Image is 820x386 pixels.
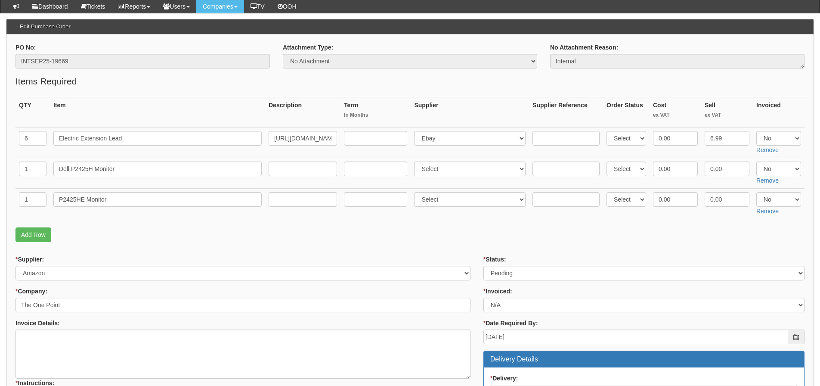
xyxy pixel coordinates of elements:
th: Term [340,97,411,127]
th: QTY [15,97,50,127]
label: Date Required By: [483,319,538,327]
label: Status: [483,255,506,264]
th: Description [265,97,340,127]
small: ex VAT [705,112,749,119]
a: Add Row [15,227,51,242]
label: Supplier: [15,255,44,264]
h3: Edit Purchase Order [15,19,75,34]
label: Company: [15,287,47,296]
th: Item [50,97,265,127]
th: Invoiced [753,97,805,127]
th: Supplier Reference [529,97,603,127]
small: ex VAT [653,112,698,119]
a: Remove [756,146,779,153]
label: Delivery: [490,374,518,383]
label: Attachment Type: [283,43,333,52]
th: Order Status [603,97,650,127]
legend: Items Required [15,75,77,88]
a: Remove [756,208,779,215]
textarea: Internal [550,54,805,68]
th: Cost [650,97,701,127]
label: No Attachment Reason: [550,43,618,52]
th: Sell [701,97,753,127]
small: In Months [344,112,407,119]
label: Invoice Details: [15,319,60,327]
h3: Delivery Details [490,355,798,363]
th: Supplier [411,97,529,127]
label: Invoiced: [483,287,512,296]
a: Remove [756,177,779,184]
label: PO No: [15,43,36,52]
